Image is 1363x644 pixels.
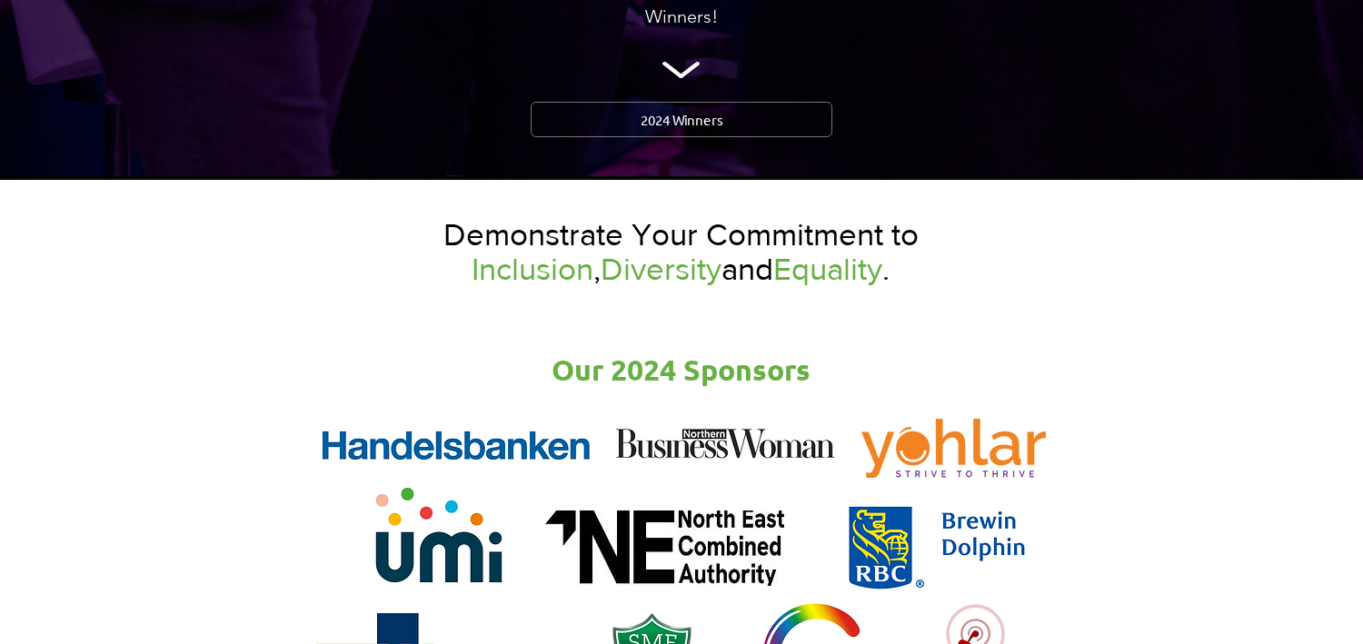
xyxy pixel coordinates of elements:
[443,217,919,286] span: Demonstrate Your Commitment to , and .
[601,252,721,286] span: Diversity
[472,252,593,286] span: Inclusion
[321,427,592,470] img: handelsbanken logo.png
[545,510,784,586] img: IWS- North East Combined Authority (1).jpg
[606,416,845,470] img: NB logo.jpg
[367,468,509,609] img: umi logo.png
[845,503,1030,594] img: Brewin Dolphin Logo
[773,252,882,286] span: Equality
[531,102,832,137] a: 2024 Winners
[641,110,723,129] span: 2024 Winners
[552,352,811,388] span: Our 2024 Sponsors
